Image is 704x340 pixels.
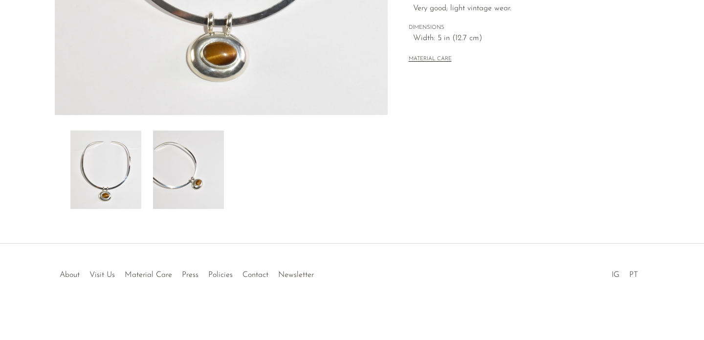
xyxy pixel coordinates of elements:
a: Press [182,271,198,279]
a: Policies [208,271,233,279]
img: Tiger's Eye Collar Necklace [70,131,141,209]
span: DIMENSIONS [409,23,629,32]
span: Width: 5 in (12.7 cm) [413,32,629,45]
button: MATERIAL CARE [409,56,452,63]
ul: Quick links [55,263,319,282]
a: Contact [242,271,268,279]
span: Very good; light vintage wear. [413,2,629,15]
img: Tiger's Eye Collar Necklace [153,131,224,209]
a: PT [629,271,638,279]
a: IG [612,271,619,279]
a: Visit Us [89,271,115,279]
ul: Social Medias [607,263,643,282]
a: Material Care [125,271,172,279]
a: About [60,271,80,279]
